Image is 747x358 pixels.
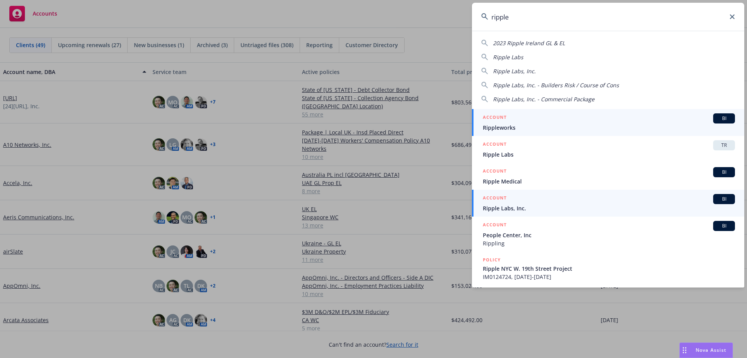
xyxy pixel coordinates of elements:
h5: ACCOUNT [483,140,507,150]
span: Nova Assist [696,347,726,353]
span: Ripple Labs, Inc. [483,204,735,212]
span: BI [716,196,732,203]
input: Search... [472,3,744,31]
a: ACCOUNTBIRipple Medical [472,163,744,190]
h5: ACCOUNT [483,167,507,176]
a: ACCOUNTBIRipple Labs, Inc. [472,190,744,217]
span: Rippling [483,239,735,247]
a: ACCOUNTBIRippleworks [472,109,744,136]
span: 2023 Ripple Ireland GL & EL [493,39,565,47]
span: TR [716,142,732,149]
span: Ripple Labs, Inc. [493,67,536,75]
h5: ACCOUNT [483,113,507,123]
span: BI [716,169,732,176]
div: Drag to move [680,343,689,358]
span: IM0124724, [DATE]-[DATE] [483,273,735,281]
a: ACCOUNTBIPeople Center, IncRippling [472,217,744,252]
a: ACCOUNTTRRipple Labs [472,136,744,163]
span: Ripple Labs, Inc. - Commercial Package [493,95,594,103]
span: Ripple Labs, Inc. - Builders Risk / Course of Cons [493,81,619,89]
span: Rippleworks [483,123,735,132]
span: Ripple NYC W. 19th Street Project [483,265,735,273]
h5: POLICY [483,256,501,264]
span: BI [716,222,732,229]
a: POLICYRipple NYC W. 19th Street ProjectIM0124724, [DATE]-[DATE] [472,252,744,285]
span: Ripple Labs [483,150,735,159]
span: People Center, Inc [483,231,735,239]
span: BI [716,115,732,122]
h5: ACCOUNT [483,194,507,203]
span: Ripple Labs [493,53,523,61]
button: Nova Assist [679,342,733,358]
h5: ACCOUNT [483,221,507,230]
span: Ripple Medical [483,177,735,185]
